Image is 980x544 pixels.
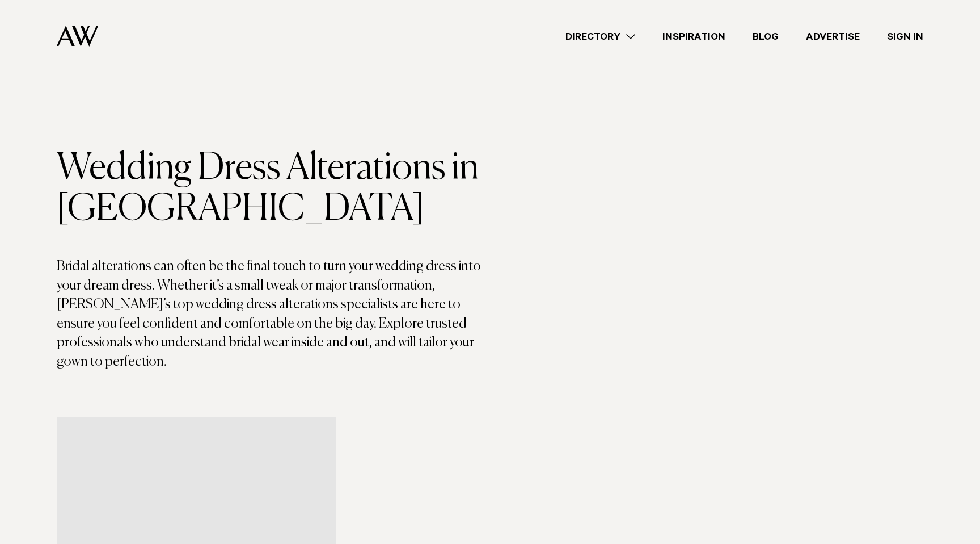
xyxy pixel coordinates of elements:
[739,29,792,44] a: Blog
[57,148,490,230] h1: Wedding Dress Alterations in [GEOGRAPHIC_DATA]
[873,29,937,44] a: Sign In
[57,257,490,372] p: Bridal alterations can often be the final touch to turn your wedding dress into your dream dress....
[57,26,98,47] img: Auckland Weddings Logo
[792,29,873,44] a: Advertise
[649,29,739,44] a: Inspiration
[552,29,649,44] a: Directory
